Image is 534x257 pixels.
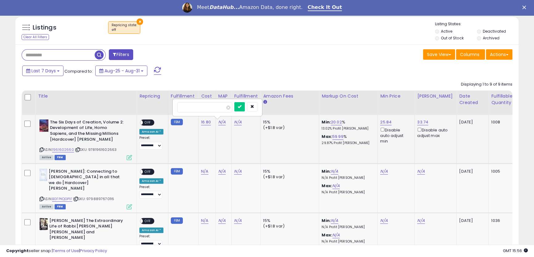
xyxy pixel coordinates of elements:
div: [DATE] [459,119,484,125]
img: 41ZzzqGOt0L._SL40_.jpg [39,169,47,181]
div: seller snap | | [6,248,107,254]
div: (+$1.8 var) [263,125,314,131]
a: B0FPKQGP1F [52,196,72,202]
div: Fulfillment Cost [234,93,258,106]
button: × [137,18,143,25]
label: Deactivated [483,29,506,34]
div: Close [522,6,528,9]
a: 16.80 [201,119,211,125]
span: | SKU: 9798897670116 [73,196,114,201]
span: Compared to: [64,68,93,74]
div: % [322,119,373,131]
a: N/A [417,168,425,175]
div: Amazon AI * [139,178,163,184]
p: N/A Profit [PERSON_NAME] [322,225,373,229]
div: (+$1.8 var) [263,223,314,229]
a: Privacy Policy [80,248,107,254]
span: FBM [55,204,66,209]
a: N/A [332,183,340,189]
div: Clear All Filters [22,34,49,40]
div: Date Created [459,93,486,106]
a: N/A [234,218,241,224]
button: Columns [456,49,485,60]
div: (+$1.8 var) [263,174,314,180]
div: Fulfillment [171,93,196,99]
a: N/A [331,218,338,224]
span: Repricing state : [112,23,137,32]
a: N/A [234,168,241,175]
strong: Copyright [6,248,29,254]
a: N/A [380,168,388,175]
b: Max: [322,183,332,189]
div: ASIN: [39,119,132,159]
div: 1036 [491,218,510,223]
a: Terms of Use [53,248,79,254]
span: OFF [143,218,153,223]
a: N/A [417,218,425,224]
a: 59.99 [332,134,343,140]
span: Last 7 Days [31,68,56,74]
b: The Six Days of Creation, Volume 2: Development of Life, Homo Sapiens, and the Missing Millions [... [50,119,125,144]
a: 20.02 [331,119,342,125]
span: 2025-09-8 15:56 GMT [503,248,528,254]
h5: Listings [33,23,56,32]
i: DataHub... [209,4,239,10]
small: FBM [171,217,183,224]
div: 1005 [491,169,510,174]
a: 25.84 [380,119,392,125]
div: Min Price [380,93,412,99]
img: 41blgSmJ4hL._SL40_.jpg [39,119,48,132]
a: N/A [218,218,226,224]
span: OFF [143,169,153,174]
p: 13.02% Profit [PERSON_NAME] [322,126,373,131]
button: Save View [423,49,455,60]
div: 15% [263,169,314,174]
div: Disable auto adjust min [380,126,410,144]
button: Last 7 Days [22,66,64,76]
span: OFF [143,120,153,125]
a: N/A [201,218,208,224]
div: Fulfillable Quantity [491,93,512,106]
a: 33.74 [417,119,428,125]
small: Amazon Fees. [263,99,267,105]
span: | SKU: 9781961602663 [75,147,117,152]
b: Min: [322,119,331,125]
p: N/A Profit [PERSON_NAME] [322,176,373,180]
b: Min: [322,218,331,223]
b: [PERSON_NAME]: Connecting to [DEMOGRAPHIC_DATA] in all that we do [Hardcover] [PERSON_NAME] [49,169,124,193]
a: N/A [380,218,388,224]
div: 15% [263,218,314,223]
div: [PERSON_NAME] [417,93,454,99]
button: Filters [109,49,133,60]
a: N/A [331,168,338,175]
div: ASIN: [39,169,132,209]
label: Archived [483,35,499,41]
div: Preset: [139,185,163,199]
div: Amazon Fees [263,93,316,99]
a: N/A [234,119,241,125]
div: Repricing [139,93,166,99]
b: Max: [322,232,332,238]
small: FBM [171,168,183,175]
a: 1961602660 [52,147,74,152]
span: All listings currently available for purchase on Amazon [39,155,54,160]
p: Listing States: [435,21,519,27]
p: N/A Profit [PERSON_NAME] [322,190,373,195]
a: N/A [201,168,208,175]
div: Markup on Cost [322,93,375,99]
div: Cost [201,93,213,99]
small: FBM [171,119,183,125]
div: Disable auto adjust max [417,126,452,139]
div: Amazon AI * [139,227,163,233]
a: N/A [218,168,226,175]
div: [DATE] [459,169,484,174]
th: The percentage added to the cost of goods (COGS) that forms the calculator for Min & Max prices. [319,90,378,115]
div: Preset: [139,234,163,248]
div: Meet Amazon Data, done right. [197,4,303,10]
p: 29.87% Profit [PERSON_NAME] [322,141,373,145]
div: % [322,134,373,145]
div: [DATE] [459,218,484,223]
a: Check It Out [308,4,342,11]
button: Actions [486,49,512,60]
a: N/A [332,232,340,238]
